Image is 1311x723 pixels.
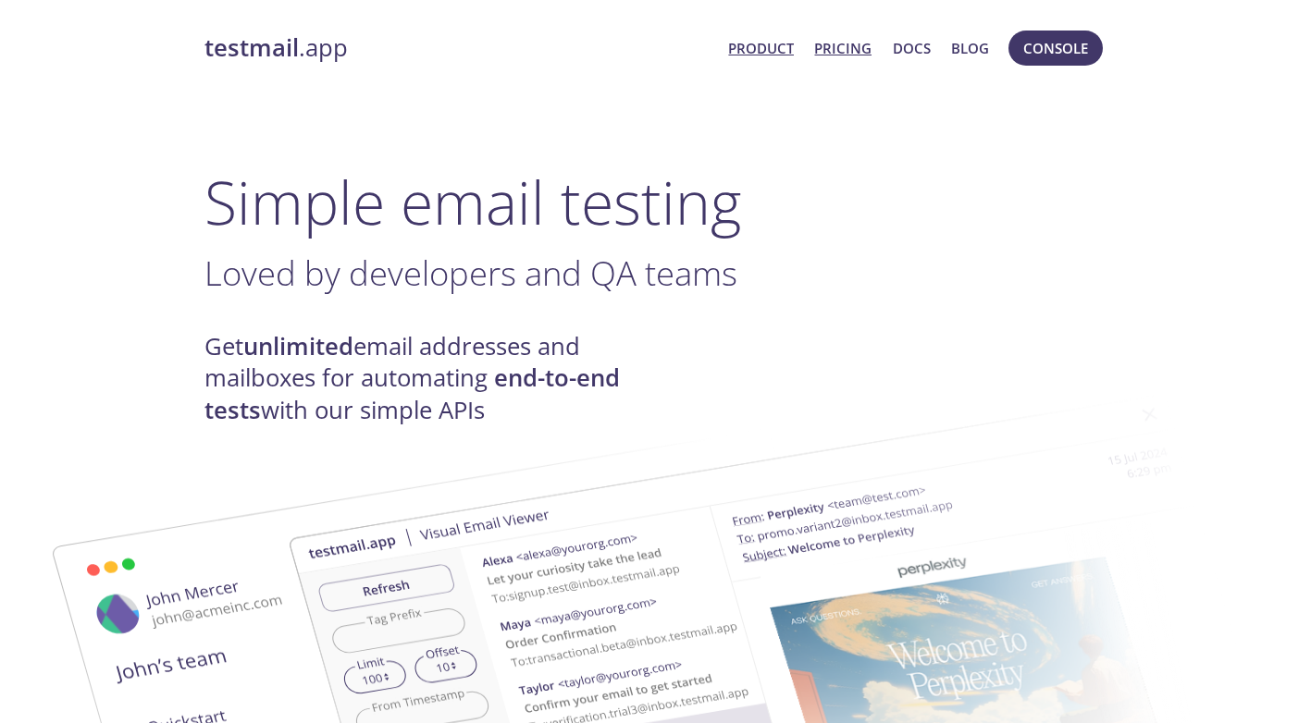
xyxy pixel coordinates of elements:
span: Loved by developers and QA teams [204,250,737,296]
a: Docs [893,36,931,60]
strong: testmail [204,31,299,64]
button: Console [1008,31,1103,66]
h1: Simple email testing [204,166,1107,238]
a: Pricing [814,36,872,60]
h4: Get email addresses and mailboxes for automating with our simple APIs [204,331,656,426]
span: Console [1023,36,1088,60]
a: Blog [951,36,989,60]
a: testmail.app [204,32,714,64]
strong: end-to-end tests [204,361,620,425]
strong: unlimited [243,330,353,362]
a: Product [728,36,794,60]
